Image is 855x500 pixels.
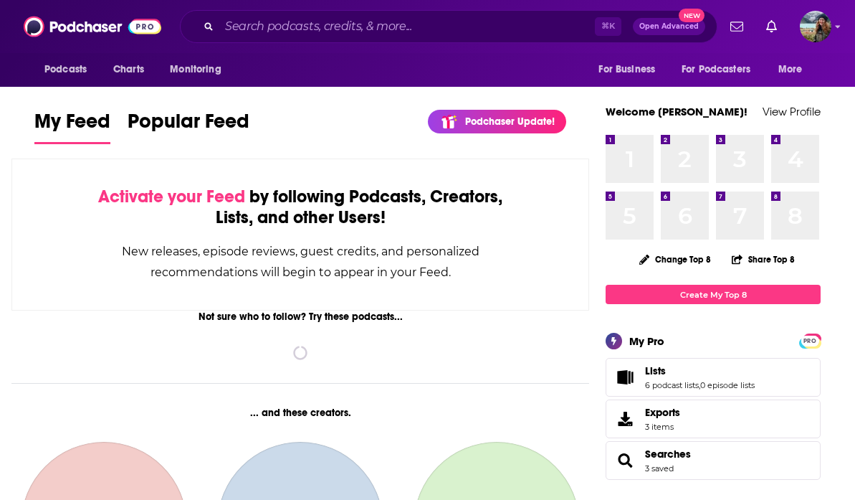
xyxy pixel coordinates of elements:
span: Open Advanced [639,23,699,30]
input: Search podcasts, credits, & more... [219,15,595,38]
span: More [778,60,803,80]
a: Searches [611,451,639,471]
img: Podchaser - Follow, Share and Rate Podcasts [24,13,161,40]
a: 6 podcast lists [645,380,699,390]
span: Exports [611,409,639,429]
button: open menu [672,56,771,83]
span: , [699,380,700,390]
a: Show notifications dropdown [725,14,749,39]
span: ⌘ K [595,17,621,36]
div: Search podcasts, credits, & more... [180,10,717,43]
button: open menu [160,56,239,83]
span: Exports [645,406,680,419]
a: My Feed [34,109,110,144]
span: PRO [801,336,818,346]
span: Lists [606,358,821,397]
span: Searches [606,441,821,480]
div: My Pro [629,334,664,348]
span: Popular Feed [128,109,249,142]
a: View Profile [763,105,821,118]
img: User Profile [800,11,831,42]
button: Share Top 8 [731,245,796,273]
a: Lists [611,367,639,387]
span: For Podcasters [682,60,750,80]
span: Logged in as lorimahon [800,11,831,42]
a: Welcome [PERSON_NAME]! [606,105,747,118]
span: Activate your Feed [98,186,245,207]
button: open menu [588,56,673,83]
button: Show profile menu [800,11,831,42]
span: Lists [645,364,666,377]
a: Charts [104,56,153,83]
button: open menu [768,56,821,83]
a: Create My Top 8 [606,285,821,304]
div: by following Podcasts, Creators, Lists, and other Users! [84,187,517,228]
a: 3 saved [645,463,674,473]
div: Not sure who to follow? Try these podcasts... [11,311,589,323]
span: Podcasts [44,60,87,80]
span: Monitoring [170,60,221,80]
p: Podchaser Update! [465,115,555,128]
span: Charts [113,60,144,80]
a: Searches [645,448,691,461]
a: Popular Feed [128,109,249,144]
a: 0 episode lists [700,380,755,390]
a: Lists [645,364,755,377]
div: New releases, episode reviews, guest credits, and personalized recommendations will begin to appe... [84,241,517,283]
div: ... and these creators. [11,407,589,419]
span: 3 items [645,422,680,432]
button: open menu [34,56,105,83]
span: New [679,9,704,22]
button: Change Top 8 [631,250,720,268]
span: My Feed [34,109,110,142]
button: Open AdvancedNew [633,18,705,35]
a: Exports [606,400,821,438]
a: PRO [801,335,818,346]
a: Show notifications dropdown [760,14,783,39]
span: For Business [598,60,655,80]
